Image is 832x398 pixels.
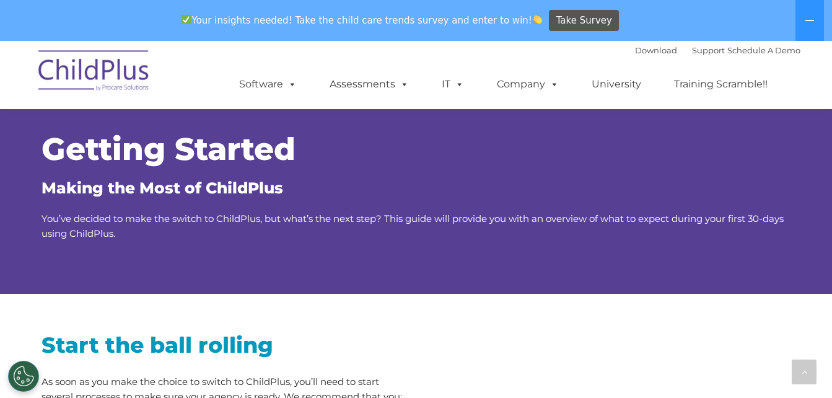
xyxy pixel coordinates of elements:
a: Schedule A Demo [727,45,800,55]
a: Software [227,72,309,97]
span: Take Survey [556,10,612,32]
a: Assessments [317,72,421,97]
h2: Start the ball rolling [42,331,407,359]
font: | [635,45,800,55]
button: Cookies Settings [8,361,39,392]
img: ChildPlus by Procare Solutions [32,42,156,104]
a: IT [429,72,476,97]
img: ✅ [182,15,191,24]
a: Training Scramble!! [662,72,780,97]
a: Take Survey [549,10,619,32]
span: You’ve decided to make the switch to ChildPlus, but what’s the next step? This guide will provide... [42,213,784,239]
a: Support [692,45,725,55]
a: Company [484,72,571,97]
img: 👏 [533,15,542,24]
span: Getting Started [42,130,296,168]
span: Your insights needed! Take the child care trends survey and enter to win! [177,8,548,32]
span: Making the Most of ChildPlus [42,179,283,197]
a: University [579,72,654,97]
a: Download [635,45,677,55]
